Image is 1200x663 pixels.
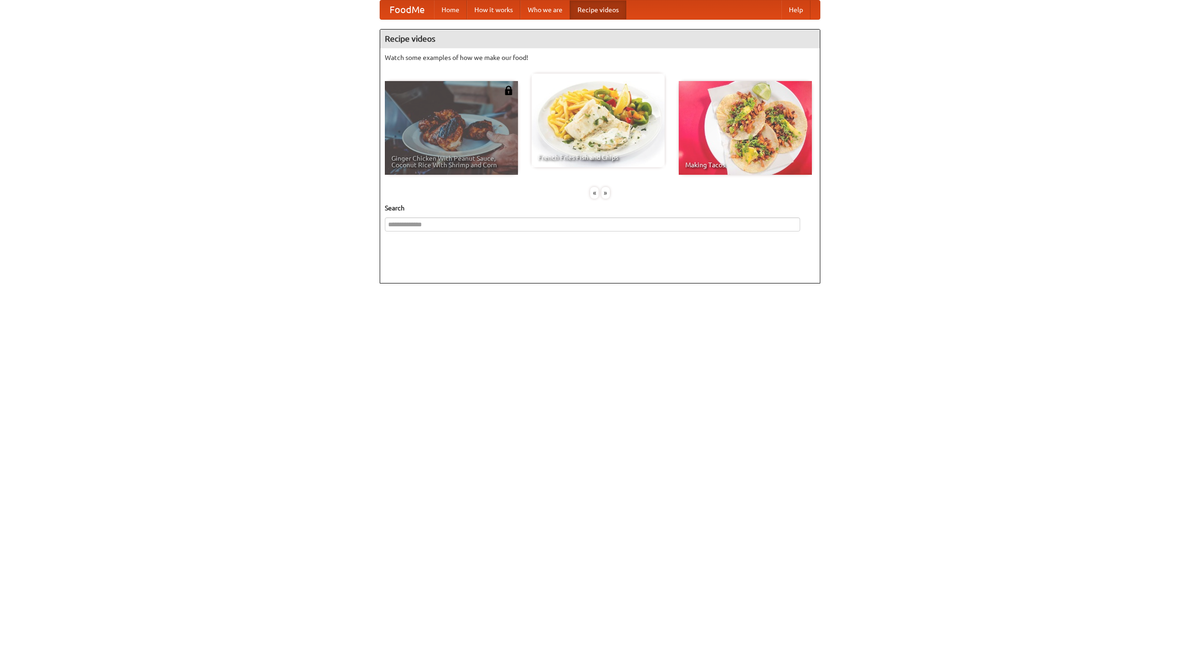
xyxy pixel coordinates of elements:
p: Watch some examples of how we make our food! [385,53,815,62]
div: « [590,187,599,199]
a: Help [781,0,810,19]
a: How it works [467,0,520,19]
span: French Fries Fish and Chips [538,154,658,161]
img: 483408.png [504,86,513,95]
a: Recipe videos [570,0,626,19]
a: French Fries Fish and Chips [532,74,665,167]
div: » [601,187,610,199]
a: Home [434,0,467,19]
h4: Recipe videos [380,30,820,48]
span: Making Tacos [685,162,805,168]
a: FoodMe [380,0,434,19]
h5: Search [385,203,815,213]
a: Making Tacos [679,81,812,175]
a: Who we are [520,0,570,19]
